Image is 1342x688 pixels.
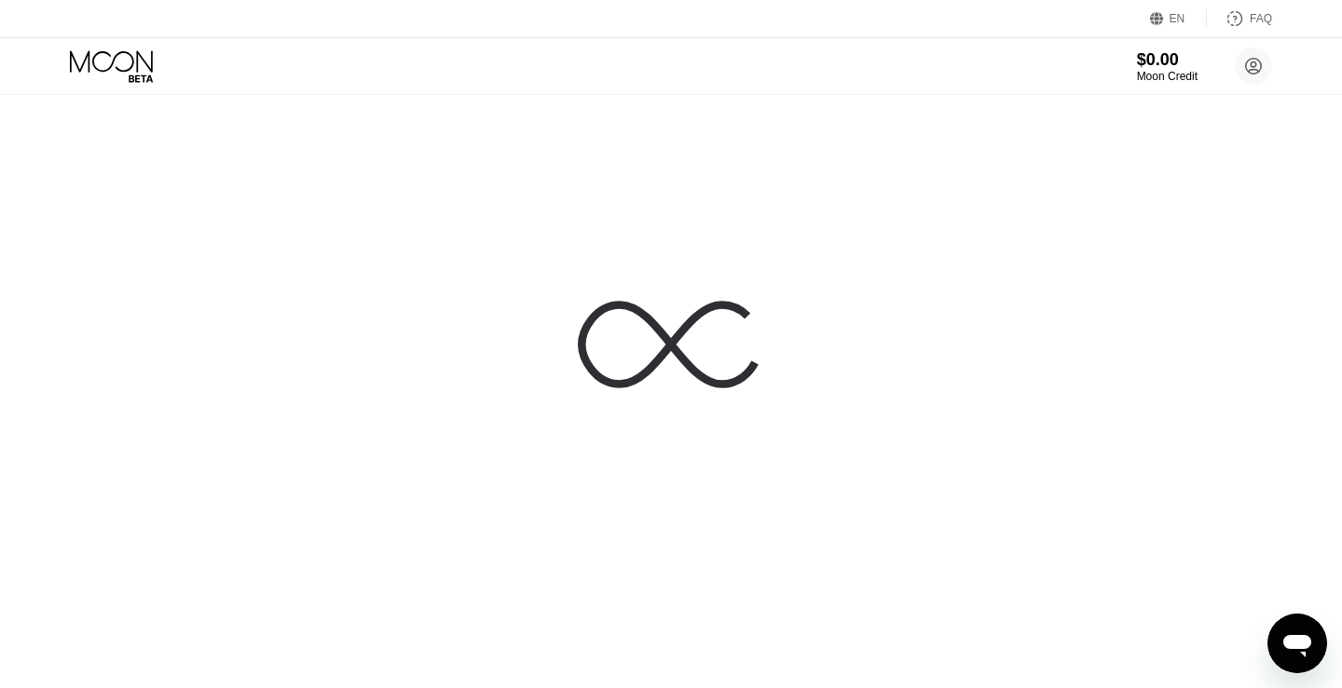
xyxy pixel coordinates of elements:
iframe: Button to launch messaging window [1267,614,1327,673]
div: EN [1150,9,1207,28]
div: EN [1170,12,1185,25]
div: $0.00Moon Credit [1137,50,1198,83]
div: $0.00 [1137,50,1198,70]
div: FAQ [1207,9,1272,28]
div: FAQ [1250,12,1272,25]
div: Moon Credit [1137,70,1198,83]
